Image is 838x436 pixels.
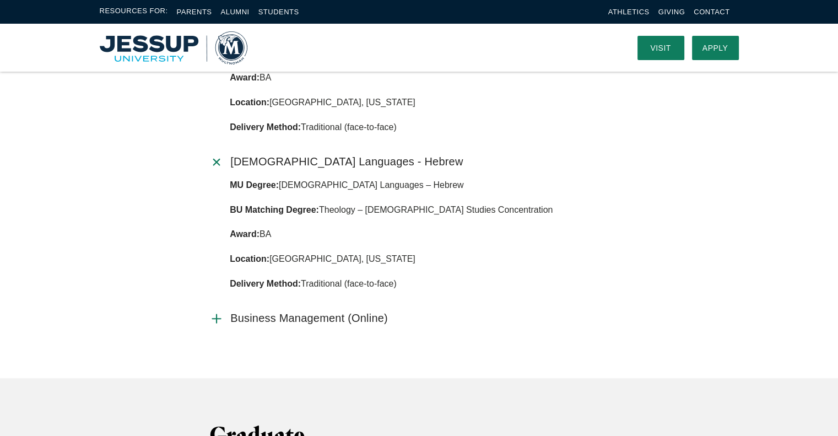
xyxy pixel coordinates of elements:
p: [GEOGRAPHIC_DATA], [US_STATE] [230,95,629,111]
a: Athletics [608,8,650,16]
a: Parents [177,8,212,16]
strong: Delivery Method: [230,279,301,288]
p: [GEOGRAPHIC_DATA], [US_STATE] [230,251,629,267]
a: Giving [658,8,685,16]
strong: MU Degree: [230,180,279,190]
img: Multnomah University Logo [100,31,247,64]
a: Students [258,8,299,16]
a: Apply [692,36,739,60]
strong: Award: [230,229,259,239]
strong: Award: [230,73,259,82]
strong: BU Matching Degree: [230,205,319,214]
a: Home [100,31,247,64]
p: Traditional (face-to-face) [230,276,629,292]
span: [DEMOGRAPHIC_DATA] Languages - Hebrew [230,155,463,169]
p: Theology – [DEMOGRAPHIC_DATA] Studies Concentration [230,202,629,218]
p: BA [230,70,629,86]
strong: Delivery Method: [230,122,301,132]
p: BA [230,227,629,243]
p: Traditional (face-to-face) [230,120,629,136]
a: Alumni [220,8,249,16]
a: Visit [637,36,684,60]
span: Resources For: [100,6,168,18]
strong: Location: [230,98,269,107]
a: Contact [694,8,729,16]
strong: Location: [230,254,269,263]
span: Business Management (Online) [230,311,388,325]
p: [DEMOGRAPHIC_DATA] Languages – Hebrew [230,177,629,193]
